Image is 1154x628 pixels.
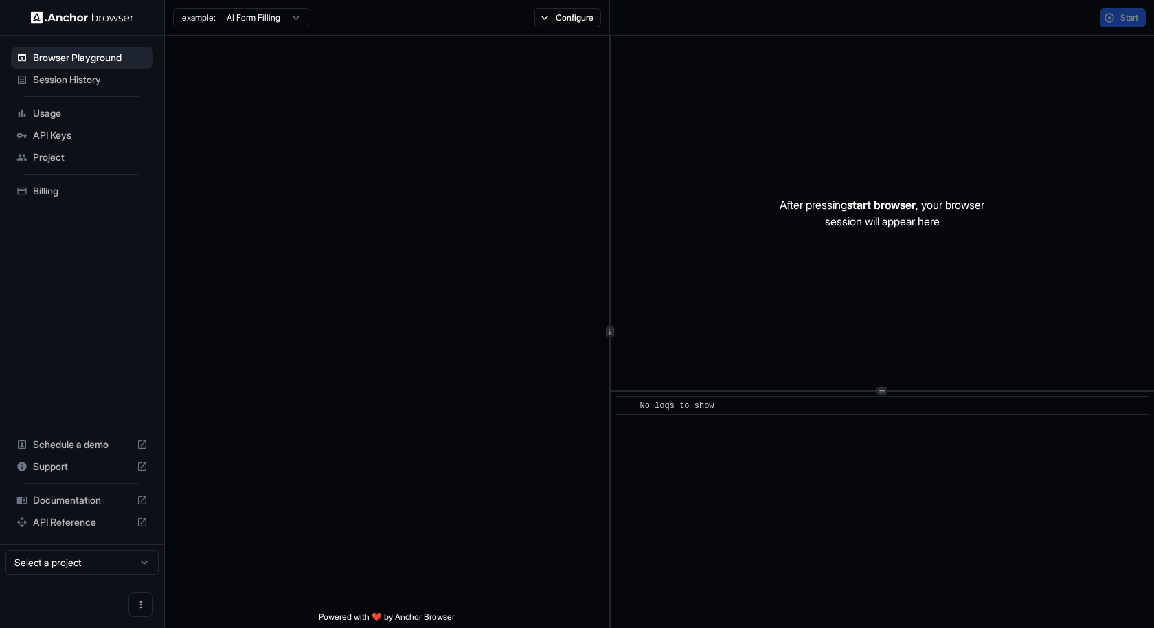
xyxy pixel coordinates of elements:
[33,106,148,120] span: Usage
[33,73,148,87] span: Session History
[534,8,601,27] button: Configure
[33,515,131,529] span: API Reference
[33,184,148,198] span: Billing
[33,51,148,65] span: Browser Playground
[847,198,916,212] span: start browser
[128,592,153,617] button: Open menu
[11,456,153,478] div: Support
[182,12,216,23] span: example:
[31,11,134,24] img: Anchor Logo
[11,511,153,533] div: API Reference
[780,197,984,229] p: After pressing , your browser session will appear here
[33,128,148,142] span: API Keys
[11,434,153,456] div: Schedule a demo
[11,146,153,168] div: Project
[33,493,131,507] span: Documentation
[11,489,153,511] div: Documentation
[33,460,131,473] span: Support
[33,150,148,164] span: Project
[11,69,153,91] div: Session History
[319,612,455,628] span: Powered with ❤️ by Anchor Browser
[11,102,153,124] div: Usage
[11,47,153,69] div: Browser Playground
[623,399,630,413] span: ​
[640,401,714,411] span: No logs to show
[11,124,153,146] div: API Keys
[33,438,131,451] span: Schedule a demo
[11,180,153,202] div: Billing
